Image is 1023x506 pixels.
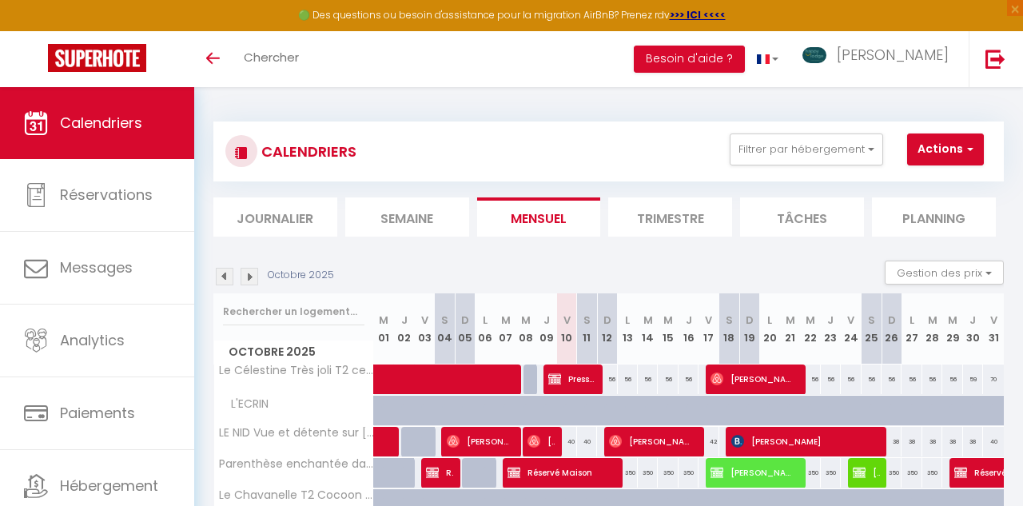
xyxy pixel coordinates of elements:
th: 25 [862,293,882,365]
li: Journalier [213,197,337,237]
div: 40 [556,427,576,456]
div: 59 [963,365,983,394]
img: Super Booking [48,44,146,72]
th: 24 [841,293,861,365]
abbr: S [726,313,733,328]
div: 350 [800,458,820,488]
th: 10 [556,293,576,365]
span: [PERSON_NAME] [609,426,695,456]
span: Calendriers [60,113,142,133]
abbr: J [686,313,692,328]
div: 56 [942,365,962,394]
abbr: J [401,313,408,328]
div: 42 [699,427,718,456]
abbr: M [928,313,937,328]
h3: CALENDRIERS [257,133,356,169]
th: 15 [658,293,678,365]
div: 70 [983,365,1004,394]
abbr: M [663,313,673,328]
th: 22 [800,293,820,365]
a: ... [PERSON_NAME] [790,31,969,87]
div: 56 [679,365,699,394]
th: 29 [942,293,962,365]
button: Actions [907,133,984,165]
span: [PERSON_NAME] [837,45,949,65]
th: 17 [699,293,718,365]
div: 56 [922,365,942,394]
div: 350 [902,458,921,488]
abbr: J [969,313,976,328]
div: 350 [882,458,902,488]
img: logout [985,49,1005,69]
span: [PERSON_NAME] [527,426,554,456]
abbr: V [847,313,854,328]
span: [PERSON_NAME] [853,457,879,488]
li: Tâches [740,197,864,237]
th: 14 [638,293,658,365]
div: 38 [963,427,983,456]
th: 16 [679,293,699,365]
th: 30 [963,293,983,365]
span: Le Chavanelle T2 Cocoon au coeur de la ville [217,489,376,501]
div: 56 [841,365,861,394]
abbr: D [888,313,896,328]
div: 350 [679,458,699,488]
abbr: M [379,313,388,328]
button: Gestion des prix [885,261,1004,285]
span: [PERSON_NAME] [711,457,797,488]
div: 38 [882,427,902,456]
div: 350 [618,458,638,488]
input: Rechercher un logement... [223,297,364,326]
abbr: L [910,313,914,328]
th: 23 [821,293,841,365]
li: Mensuel [477,197,601,237]
th: 05 [455,293,475,365]
abbr: V [421,313,428,328]
span: [PERSON_NAME] [731,426,878,456]
abbr: J [543,313,550,328]
span: Réservé Maison [426,457,452,488]
th: 09 [536,293,556,365]
abbr: L [767,313,772,328]
th: 11 [577,293,597,365]
img: ... [802,47,826,63]
abbr: M [501,313,511,328]
abbr: V [563,313,571,328]
th: 20 [760,293,780,365]
div: 350 [658,458,678,488]
abbr: D [461,313,469,328]
abbr: M [643,313,653,328]
abbr: D [746,313,754,328]
div: 56 [902,365,921,394]
th: 12 [597,293,617,365]
abbr: S [441,313,448,328]
a: >>> ICI <<<< [670,8,726,22]
th: 07 [496,293,515,365]
div: 40 [577,427,597,456]
abbr: V [990,313,997,328]
span: Hébergement [60,476,158,496]
span: Réservations [60,185,153,205]
div: 56 [638,365,658,394]
abbr: S [868,313,875,328]
div: 38 [902,427,921,456]
button: Besoin d'aide ? [634,46,745,73]
th: 01 [374,293,394,365]
abbr: L [625,313,630,328]
span: Octobre 2025 [214,341,373,364]
th: 26 [882,293,902,365]
span: L'ECRIN [217,396,277,413]
th: 19 [739,293,759,365]
span: Presses de la Cité Mme C. Enaudeau [548,364,595,394]
th: 18 [719,293,739,365]
li: Planning [872,197,996,237]
div: 38 [922,427,942,456]
th: 03 [414,293,434,365]
th: 02 [394,293,414,365]
div: 56 [658,365,678,394]
div: 350 [922,458,942,488]
div: 56 [800,365,820,394]
span: [PERSON_NAME] [711,364,797,394]
li: Trimestre [608,197,732,237]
